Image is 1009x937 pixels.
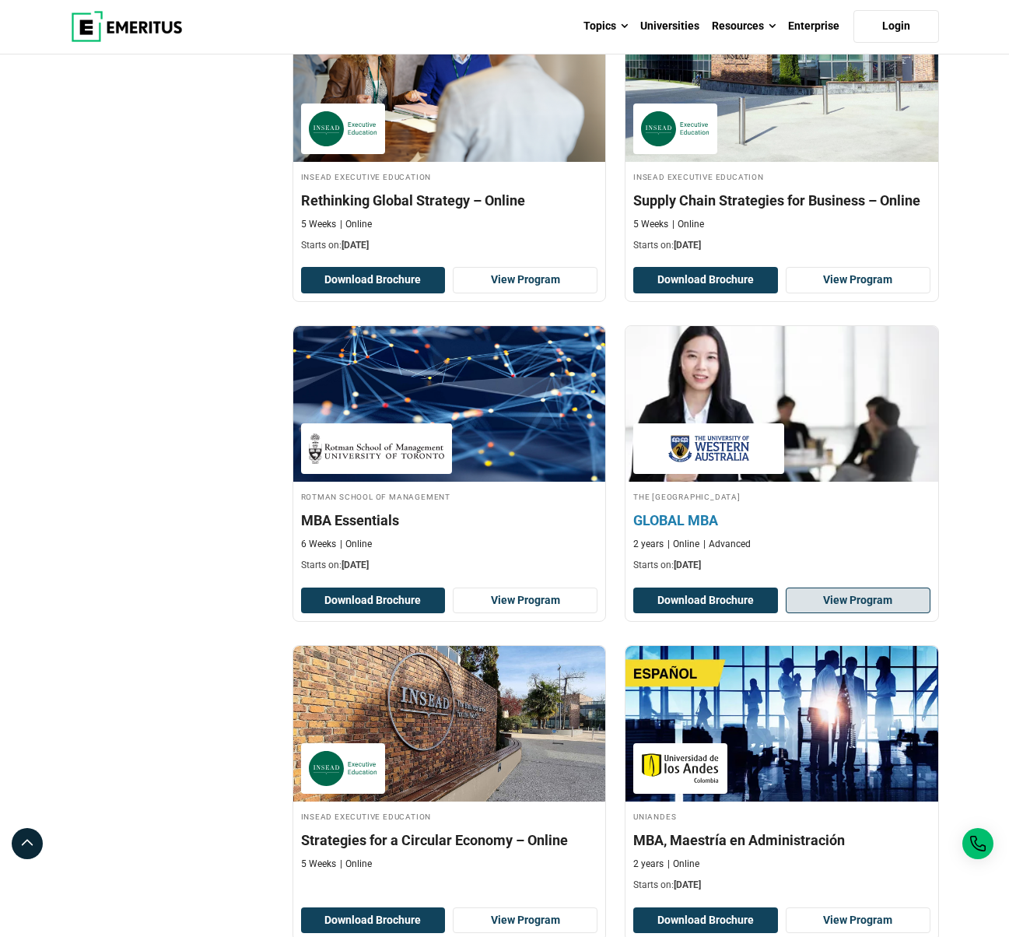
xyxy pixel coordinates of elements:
[674,240,701,251] span: [DATE]
[453,588,597,614] a: View Program
[301,907,446,934] button: Download Brochure
[293,6,606,260] a: Business Management Course by INSEAD Executive Education - February 3, 2026 INSEAD Executive Educ...
[301,830,598,850] h4: Strategies for a Circular Economy – Online
[301,170,598,183] h4: INSEAD Executive Education
[625,646,938,802] img: MBA, Maestría en Administración | Online Business Management Course
[674,879,701,890] span: [DATE]
[293,326,606,482] img: MBA Essentials | Online Business Management Course
[293,326,606,580] a: Business Management Course by Rotman School of Management - November 13, 2025 Rotman School of Ma...
[293,646,606,802] img: Strategies for a Circular Economy – Online | Online Leadership Course
[633,239,930,252] p: Starts on:
[633,559,930,572] p: Starts on:
[301,588,446,614] button: Download Brochure
[293,646,606,879] a: Leadership Course by INSEAD Executive Education - INSEAD Executive Education INSEAD Executive Edu...
[633,588,778,614] button: Download Brochure
[625,6,938,162] img: Supply Chain Strategies for Business – Online | Online Business Management Course
[633,879,930,892] p: Starts on:
[301,858,336,871] p: 5 Weeks
[340,218,372,231] p: Online
[853,10,939,43] a: Login
[625,6,938,260] a: Business Management Course by INSEAD Executive Education - January 21, 2026 INSEAD Executive Educ...
[309,431,444,466] img: Rotman School of Management
[633,511,930,530] h4: GLOBAL MBA
[641,431,776,466] img: The University of Western Australia
[342,560,369,570] span: [DATE]
[453,907,597,934] a: View Program
[625,326,938,580] a: Business Analytics Course by The University of Western Australia - December 24, 2025 The Universi...
[667,858,699,871] p: Online
[340,538,372,551] p: Online
[786,588,930,614] a: View Program
[667,538,699,551] p: Online
[641,751,720,786] img: Uniandes
[342,240,369,251] span: [DATE]
[301,267,446,293] button: Download Brochure
[301,511,598,530] h4: MBA Essentials
[309,111,377,146] img: INSEAD Executive Education
[633,191,930,210] h4: Supply Chain Strategies for Business – Online
[786,907,930,934] a: View Program
[453,267,597,293] a: View Program
[301,538,336,551] p: 6 Weeks
[293,6,606,162] img: Rethinking Global Strategy – Online | Online Business Management Course
[641,111,709,146] img: INSEAD Executive Education
[301,809,598,823] h4: INSEAD Executive Education
[301,239,598,252] p: Starts on:
[340,858,372,871] p: Online
[633,858,664,871] p: 2 years
[610,318,954,490] img: GLOBAL MBA | Online Business Analytics Course
[633,218,668,231] p: 5 Weeks
[301,490,598,503] h4: Rotman School of Management
[301,191,598,210] h4: Rethinking Global Strategy – Online
[633,490,930,503] h4: The [GEOGRAPHIC_DATA]
[301,559,598,572] p: Starts on:
[703,538,751,551] p: Advanced
[786,267,930,293] a: View Program
[633,907,778,934] button: Download Brochure
[633,170,930,183] h4: INSEAD Executive Education
[625,646,938,900] a: Business Management Course by Uniandes - October 27, 2025 Uniandes Uniandes MBA, Maestría en Admi...
[301,218,336,231] p: 5 Weeks
[633,267,778,293] button: Download Brochure
[633,538,664,551] p: 2 years
[633,830,930,850] h4: MBA, Maestría en Administración
[309,751,377,786] img: INSEAD Executive Education
[674,560,701,570] span: [DATE]
[672,218,704,231] p: Online
[633,809,930,823] h4: Uniandes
